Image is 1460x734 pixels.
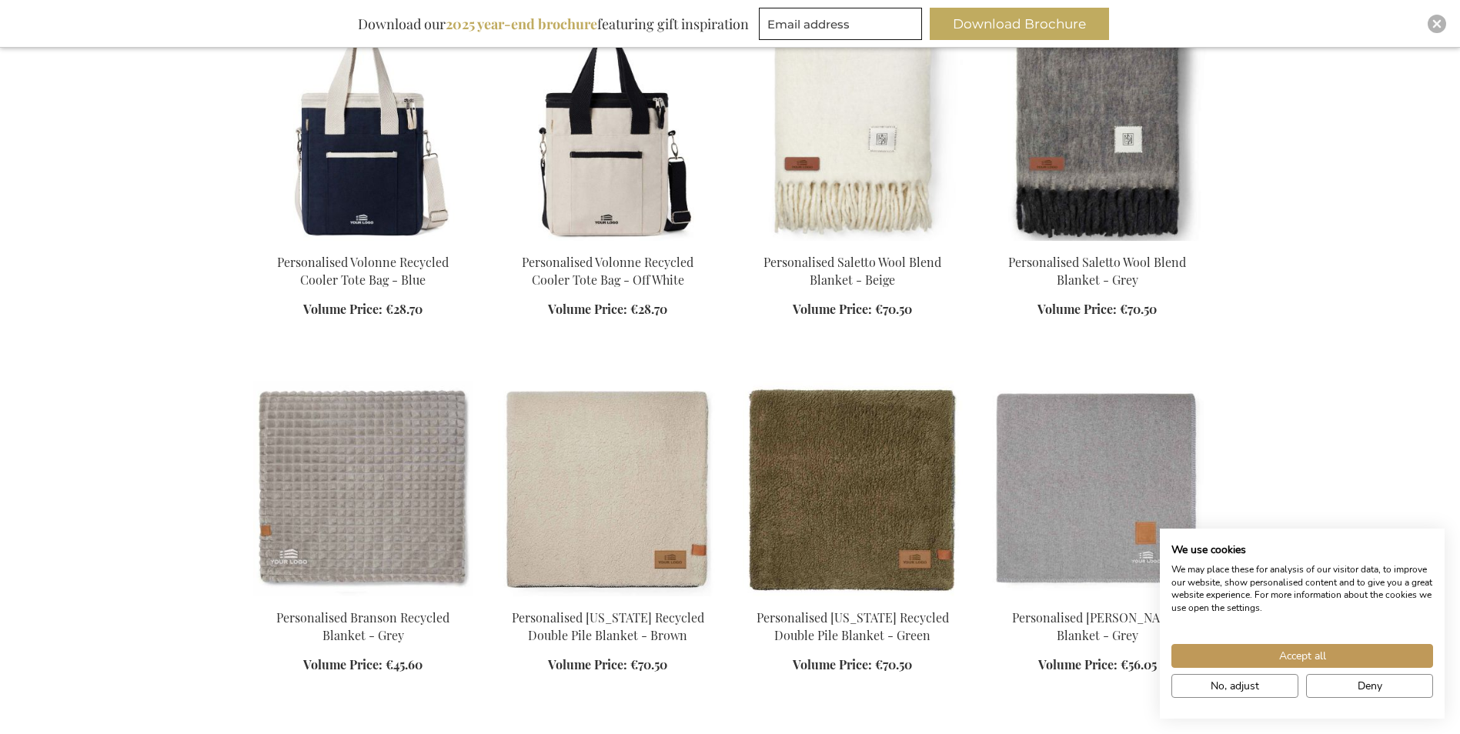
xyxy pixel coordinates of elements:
[1037,301,1117,317] span: Volume Price:
[548,656,627,672] span: Volume Price:
[793,656,912,674] a: Volume Price: €70.50
[987,235,1208,249] a: Personalised Saletto Wool Blend Blanket - Grey
[987,381,1208,596] img: Personalised Moulton Blanket - Grey
[793,301,912,319] a: Volume Price: €70.50
[759,8,927,45] form: marketing offers and promotions
[522,254,693,288] a: Personalised Volonne Recycled Cooler Tote Bag - Off White
[743,590,963,605] a: Personalised Maine Recycled Double Pile Blanket - Green
[1037,301,1157,319] a: Volume Price: €70.50
[763,254,941,288] a: Personalised Saletto Wool Blend Blanket - Beige
[793,656,872,672] span: Volume Price:
[1038,656,1157,674] a: Volume Price: €56.05
[1279,648,1326,664] span: Accept all
[630,301,667,317] span: €28.70
[1211,678,1259,694] span: No, adjust
[1012,609,1182,643] a: Personalised [PERSON_NAME] Blanket - Grey
[548,301,667,319] a: Volume Price: €28.70
[1432,19,1442,28] img: Close
[303,301,383,317] span: Volume Price:
[548,301,627,317] span: Volume Price:
[743,381,963,596] img: Personalised Maine Recycled Double Pile Blanket - Green
[446,15,597,33] b: 2025 year-end brochure
[930,8,1109,40] button: Download Brochure
[757,609,949,643] a: Personalised [US_STATE] Recycled Double Pile Blanket - Green
[498,25,718,241] img: Personalised Volonne Recycled Cooler Tote Bag - Off White
[1428,15,1446,33] div: Close
[498,381,718,596] img: Personalised Maine Recycled Double Pile Blanket - Brown
[512,609,704,643] a: Personalised [US_STATE] Recycled Double Pile Blanket - Brown
[987,25,1208,241] img: Personalised Saletto Wool Blend Blanket - Grey
[1171,543,1433,557] h2: We use cookies
[1171,563,1433,615] p: We may place these for analysis of our visitor data, to improve our website, show personalised co...
[1306,674,1433,698] button: Deny all cookies
[1171,644,1433,668] button: Accept all cookies
[793,301,872,317] span: Volume Price:
[386,301,423,317] span: €28.70
[386,656,423,672] span: €45.60
[759,8,922,40] input: Email address
[253,25,473,241] img: Personalised Volonne Recycled Cooler Tote Bag - Blue
[1121,656,1157,672] span: €56.05
[303,301,423,319] a: Volume Price: €28.70
[1171,674,1298,698] button: Adjust cookie preferences
[875,656,912,672] span: €70.50
[277,254,449,288] a: Personalised Volonne Recycled Cooler Tote Bag - Blue
[303,656,423,674] a: Volume Price: €45.60
[276,609,449,643] a: Personalised Branson Recycled Blanket - Grey
[630,656,667,672] span: €70.50
[1120,301,1157,317] span: €70.50
[987,590,1208,605] a: Personalised Moulton Blanket - Grey
[875,301,912,317] span: €70.50
[303,656,383,672] span: Volume Price:
[743,235,963,249] a: Personalised Saletto Wool Blend Blanket - Beige
[498,235,718,249] a: Personalised Volonne Recycled Cooler Tote Bag - Off White
[253,235,473,249] a: Personalised Volonne Recycled Cooler Tote Bag - Blue
[743,25,963,241] img: Personalised Saletto Wool Blend Blanket - Beige
[253,590,473,605] a: Personalised Branson Recycled Blanket - Grey
[253,381,473,596] img: Personalised Branson Recycled Blanket - Grey
[1038,656,1118,672] span: Volume Price:
[351,8,756,40] div: Download our featuring gift inspiration
[548,656,667,674] a: Volume Price: €70.50
[1358,678,1382,694] span: Deny
[1008,254,1186,288] a: Personalised Saletto Wool Blend Blanket - Grey
[498,590,718,605] a: Personalised Maine Recycled Double Pile Blanket - Brown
